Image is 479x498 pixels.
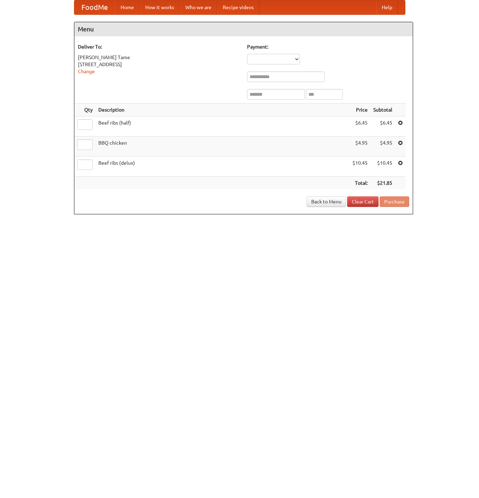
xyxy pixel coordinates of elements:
[350,157,370,177] td: $10.45
[217,0,259,14] a: Recipe videos
[96,157,350,177] td: Beef ribs (delux)
[96,103,350,116] th: Description
[376,0,398,14] a: Help
[78,43,240,50] h5: Deliver To:
[74,0,115,14] a: FoodMe
[140,0,180,14] a: How it works
[350,103,370,116] th: Price
[74,22,413,36] h4: Menu
[350,116,370,137] td: $6.45
[350,137,370,157] td: $4.95
[370,177,395,190] th: $21.85
[347,196,379,207] a: Clear Cart
[370,116,395,137] td: $6.45
[247,43,409,50] h5: Payment:
[96,137,350,157] td: BBQ chicken
[78,54,240,61] div: [PERSON_NAME] Tame
[180,0,217,14] a: Who we are
[370,157,395,177] td: $10.45
[380,196,409,207] button: Purchase
[370,103,395,116] th: Subtotal
[370,137,395,157] td: $4.95
[78,69,95,74] a: Change
[115,0,140,14] a: Home
[74,103,96,116] th: Qty
[78,61,240,68] div: [STREET_ADDRESS]
[96,116,350,137] td: Beef ribs (half)
[350,177,370,190] th: Total:
[307,196,346,207] a: Back to Menu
